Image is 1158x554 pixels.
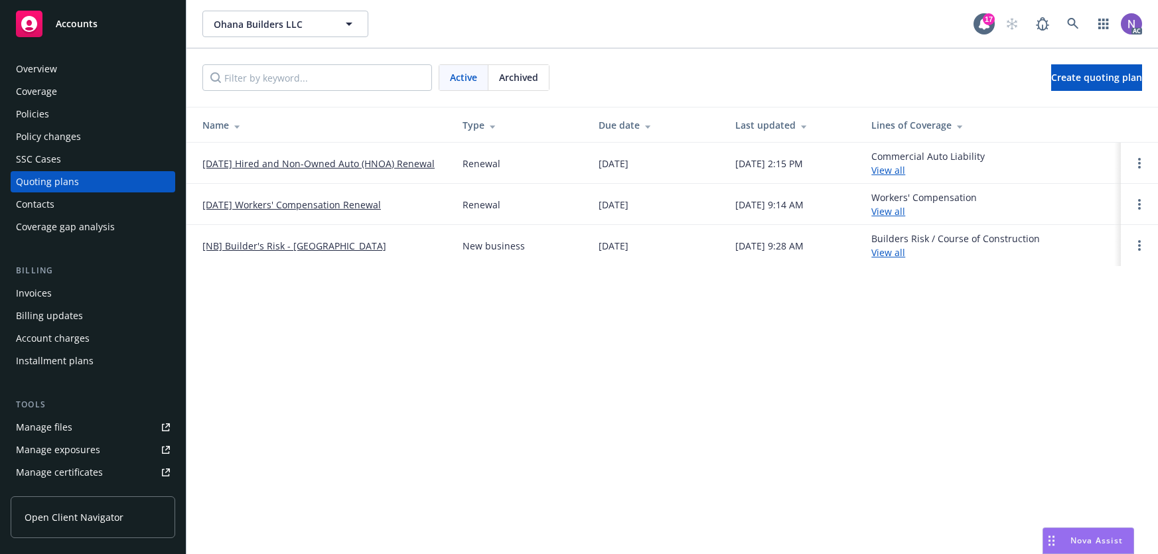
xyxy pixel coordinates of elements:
[16,462,103,483] div: Manage certificates
[11,126,175,147] a: Policy changes
[871,118,1110,132] div: Lines of Coverage
[599,118,713,132] div: Due date
[463,198,500,212] div: Renewal
[599,198,628,212] div: [DATE]
[11,350,175,372] a: Installment plans
[1131,238,1147,253] a: Open options
[11,439,175,460] a: Manage exposures
[11,149,175,170] a: SSC Cases
[16,484,83,506] div: Manage claims
[871,232,1040,259] div: Builders Risk / Course of Construction
[1060,11,1086,37] a: Search
[1090,11,1117,37] a: Switch app
[11,171,175,192] a: Quoting plans
[11,484,175,506] a: Manage claims
[1131,196,1147,212] a: Open options
[871,246,905,259] a: View all
[1051,71,1142,84] span: Create quoting plan
[214,17,328,31] span: Ohana Builders LLC
[202,157,435,171] a: [DATE] Hired and Non-Owned Auto (HNOA) Renewal
[16,194,54,215] div: Contacts
[11,328,175,349] a: Account charges
[16,216,115,238] div: Coverage gap analysis
[463,157,500,171] div: Renewal
[202,239,386,253] a: [NB] Builder's Risk - [GEOGRAPHIC_DATA]
[735,118,850,132] div: Last updated
[871,164,905,176] a: View all
[16,126,81,147] div: Policy changes
[16,104,49,125] div: Policies
[202,118,441,132] div: Name
[16,171,79,192] div: Quoting plans
[25,510,123,524] span: Open Client Navigator
[11,194,175,215] a: Contacts
[202,11,368,37] button: Ohana Builders LLC
[16,417,72,438] div: Manage files
[16,283,52,304] div: Invoices
[11,305,175,326] a: Billing updates
[11,283,175,304] a: Invoices
[11,216,175,238] a: Coverage gap analysis
[11,398,175,411] div: Tools
[16,305,83,326] div: Billing updates
[871,190,977,218] div: Workers' Compensation
[11,58,175,80] a: Overview
[463,118,577,132] div: Type
[11,104,175,125] a: Policies
[450,70,477,84] span: Active
[735,239,804,253] div: [DATE] 9:28 AM
[1131,155,1147,171] a: Open options
[11,462,175,483] a: Manage certificates
[999,11,1025,37] a: Start snowing
[16,350,94,372] div: Installment plans
[202,64,432,91] input: Filter by keyword...
[1121,13,1142,35] img: photo
[1043,528,1060,553] div: Drag to move
[983,13,995,25] div: 17
[11,81,175,102] a: Coverage
[871,149,985,177] div: Commercial Auto Liability
[599,239,628,253] div: [DATE]
[871,205,905,218] a: View all
[16,328,90,349] div: Account charges
[16,439,100,460] div: Manage exposures
[463,239,525,253] div: New business
[16,81,57,102] div: Coverage
[1043,527,1134,554] button: Nova Assist
[1051,64,1142,91] a: Create quoting plan
[16,149,61,170] div: SSC Cases
[202,198,381,212] a: [DATE] Workers' Compensation Renewal
[1029,11,1056,37] a: Report a Bug
[11,264,175,277] div: Billing
[1070,535,1123,546] span: Nova Assist
[499,70,538,84] span: Archived
[735,198,804,212] div: [DATE] 9:14 AM
[11,417,175,438] a: Manage files
[735,157,803,171] div: [DATE] 2:15 PM
[11,5,175,42] a: Accounts
[16,58,57,80] div: Overview
[599,157,628,171] div: [DATE]
[56,19,98,29] span: Accounts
